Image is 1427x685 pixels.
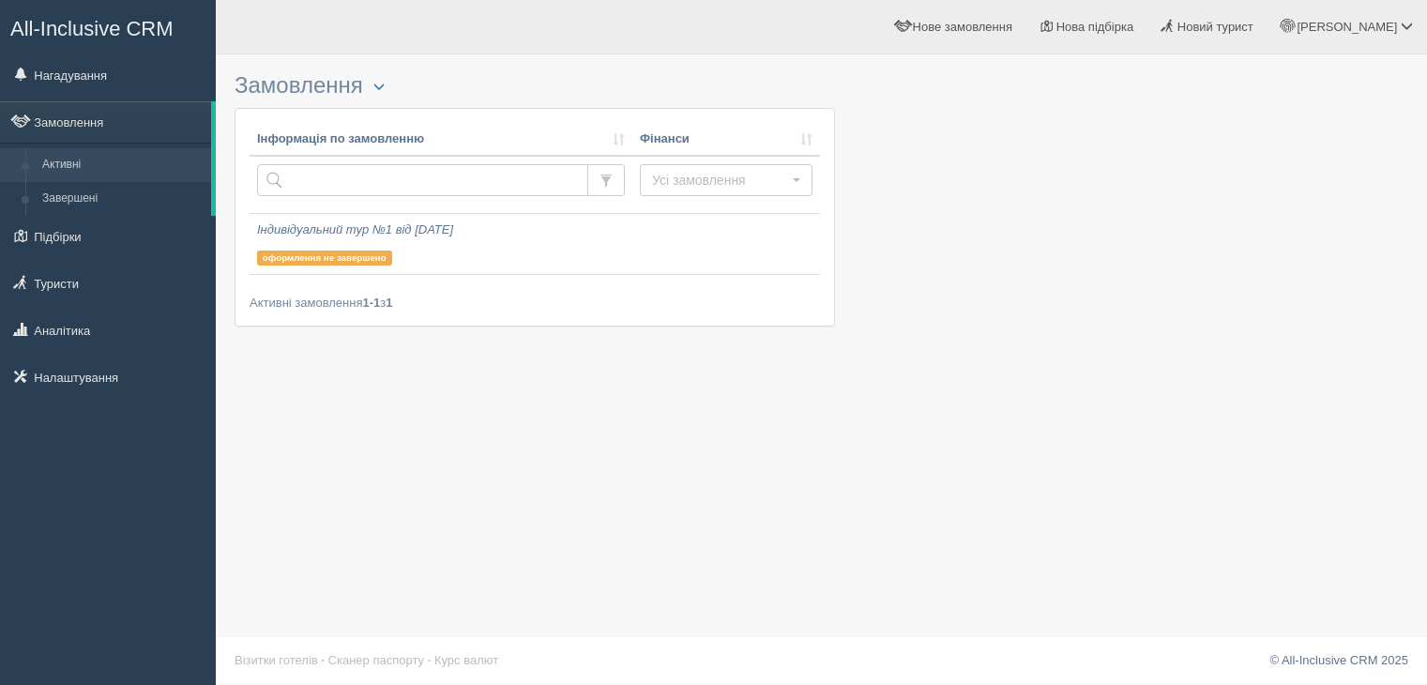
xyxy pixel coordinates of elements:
i: Індивідуальний тур №1 від [DATE] [257,222,453,236]
span: · [321,653,325,667]
span: Нова підбірка [1056,20,1134,34]
a: Візитки готелів [235,653,318,667]
p: оформлення не завершено [257,251,392,266]
div: Активні замовлення з [250,294,820,312]
a: All-Inclusive CRM [1,1,215,53]
input: Пошук за номером замовлення, ПІБ або паспортом туриста [257,164,588,196]
a: Завершені [34,182,211,216]
b: 1 [386,296,392,310]
a: Інформація по замовленню [257,130,625,148]
span: [PERSON_NAME] [1297,20,1397,34]
a: © All-Inclusive CRM 2025 [1269,653,1408,667]
span: · [428,653,432,667]
a: Фінанси [640,130,812,148]
a: Сканер паспорту [328,653,424,667]
b: 1-1 [363,296,381,310]
span: All-Inclusive CRM [10,17,174,40]
a: Індивідуальний тур №1 від [DATE] оформлення не завершено [250,214,632,274]
span: Новий турист [1177,20,1253,34]
h3: Замовлення [235,73,835,99]
span: Усі замовлення [652,171,788,190]
button: Усі замовлення [640,164,812,196]
a: Курс валют [434,653,498,667]
span: Нове замовлення [913,20,1012,34]
a: Активні [34,148,211,182]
